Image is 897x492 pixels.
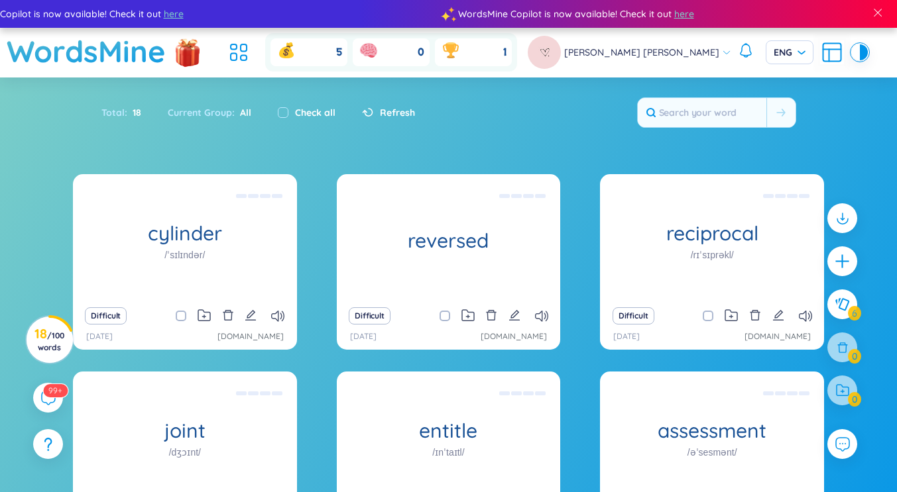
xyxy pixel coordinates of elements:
[101,99,154,126] div: Total :
[774,46,806,59] span: ENG
[485,309,497,321] span: delete
[154,99,265,126] div: Current Group :
[245,309,257,321] span: edit
[600,222,824,245] h1: reciprocal
[481,330,547,343] a: [DOMAIN_NAME]
[295,105,335,120] label: Check all
[73,419,297,442] h1: joint
[127,105,141,120] span: 18
[164,7,184,21] span: here
[380,105,415,120] span: Refresh
[528,36,564,69] a: avatar
[222,309,234,321] span: delete
[508,309,520,321] span: edit
[772,307,784,325] button: edit
[43,384,68,397] sup: 578
[528,36,561,69] img: avatar
[638,98,766,127] input: Search your word
[674,7,694,21] span: here
[235,107,251,119] span: All
[613,330,640,343] p: [DATE]
[174,32,201,72] img: flashSalesIcon.a7f4f837.png
[217,330,284,343] a: [DOMAIN_NAME]
[485,307,497,325] button: delete
[222,307,234,325] button: delete
[86,330,113,343] p: [DATE]
[772,309,784,321] span: edit
[164,248,205,262] h1: /ˈsɪlɪndər/
[349,307,390,324] button: Difficult
[432,445,464,460] h1: /ɪnˈtaɪtl/
[503,45,507,60] span: 1
[418,45,424,60] span: 0
[337,229,561,252] h1: reversed
[38,330,64,352] span: / 100 words
[508,307,520,325] button: edit
[749,307,761,325] button: delete
[85,307,127,324] button: Difficult
[245,307,257,325] button: edit
[688,445,737,460] h1: /əˈsesmənt/
[834,253,851,270] span: plus
[745,330,811,343] a: [DOMAIN_NAME]
[613,307,654,324] button: Difficult
[337,419,561,442] h1: entitle
[7,28,166,75] a: WordsMine
[350,330,377,343] p: [DATE]
[600,419,824,442] h1: assessment
[749,309,761,321] span: delete
[73,222,297,245] h1: cylinder
[336,45,342,60] span: 5
[34,328,64,352] h3: 18
[691,248,734,262] h1: /rɪˈsɪprəkl/
[564,45,719,60] span: [PERSON_NAME] [PERSON_NAME]
[169,445,201,460] h1: /dʒɔɪnt/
